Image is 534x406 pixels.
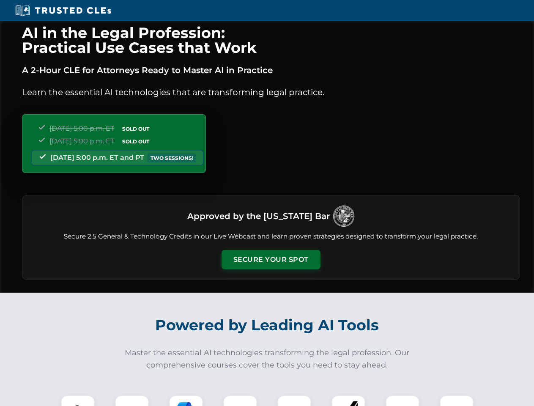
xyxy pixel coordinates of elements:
button: Secure Your Spot [222,250,320,269]
h1: AI in the Legal Profession: Practical Use Cases that Work [22,25,520,55]
span: [DATE] 5:00 p.m. ET [49,137,114,145]
span: [DATE] 5:00 p.m. ET [49,124,114,132]
p: Master the essential AI technologies transforming the legal profession. Our comprehensive courses... [119,347,415,371]
h3: Approved by the [US_STATE] Bar [187,208,330,224]
p: Secure 2.5 General & Technology Credits in our Live Webcast and learn proven strategies designed ... [33,232,509,241]
img: Trusted CLEs [13,4,114,17]
span: SOLD OUT [119,137,152,146]
span: SOLD OUT [119,124,152,133]
h2: Powered by Leading AI Tools [33,310,501,340]
img: Logo [333,206,354,227]
p: Learn the essential AI technologies that are transforming legal practice. [22,85,520,99]
p: A 2-Hour CLE for Attorneys Ready to Master AI in Practice [22,63,520,77]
